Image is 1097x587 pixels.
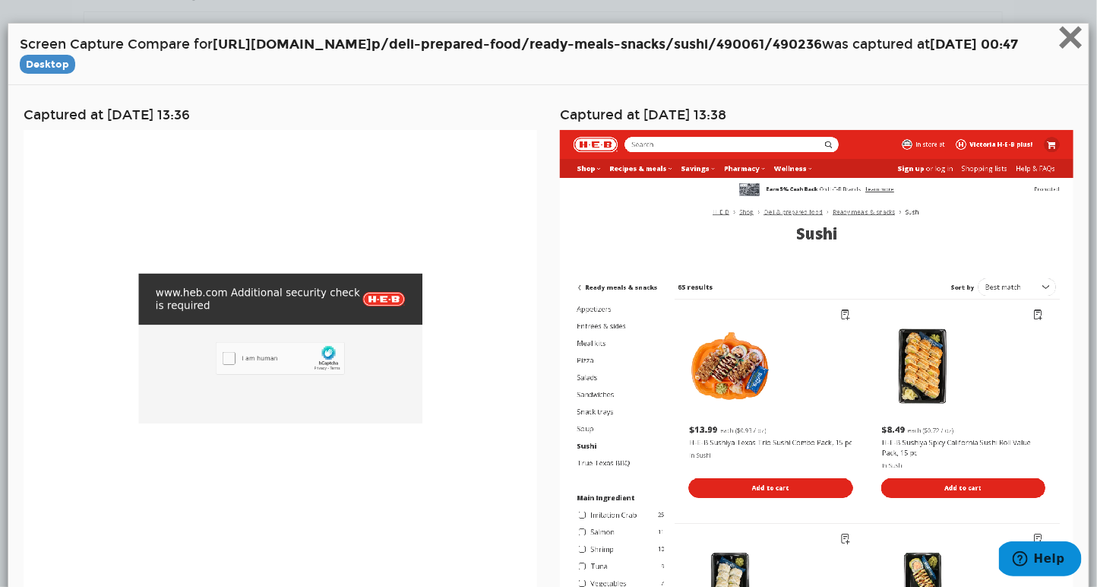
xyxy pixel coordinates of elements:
[560,108,1073,122] h4: Captured at [DATE] 13:38
[999,541,1082,579] iframe: Opens a widget where you can find more information
[930,36,1018,52] strong: [DATE] 00:47
[20,35,1077,73] h4: Screen Capture Compare for was captured at
[20,55,75,74] span: Compare Desktop Screenshots
[371,36,614,52] span: p/deli-prepared-food/ready-meals
[24,108,537,122] h4: Captured at [DATE] 13:36
[614,36,822,52] span: -snacks/sushi/490061/490236
[1057,24,1084,55] button: Close
[213,36,371,52] span: [URL][DOMAIN_NAME]
[1057,11,1084,62] span: ×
